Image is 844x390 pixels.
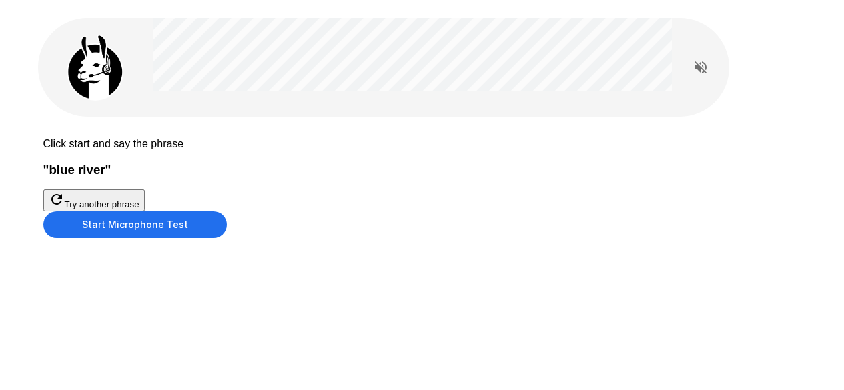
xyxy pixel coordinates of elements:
img: llama_clean.png [62,34,129,101]
button: Read questions aloud [687,54,714,81]
h3: " blue river " [43,163,801,177]
button: Try another phrase [43,189,145,211]
button: Start Microphone Test [43,211,227,238]
p: Click start and say the phrase [43,138,801,150]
